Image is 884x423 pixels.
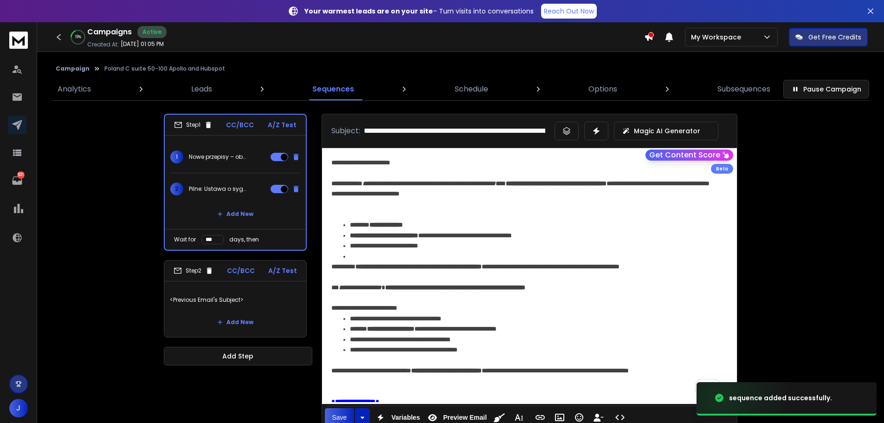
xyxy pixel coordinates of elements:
button: Add New [210,313,261,332]
a: 531 [8,171,26,190]
button: Pause Campaign [783,80,869,98]
p: Schedule [455,84,488,95]
a: Sequences [307,78,360,100]
a: Analytics [52,78,97,100]
button: Add Step [164,347,312,365]
p: [DATE] 01:05 PM [121,40,164,48]
p: 531 [17,171,25,179]
a: Subsequences [712,78,776,100]
p: A/Z Test [268,120,297,130]
strong: Your warmest leads are on your site [304,7,433,16]
p: Leads [191,84,212,95]
p: Wait for [174,236,196,243]
p: Magic AI Generator [634,126,700,136]
div: sequence added successfully. [729,393,832,403]
h1: Campaigns [87,26,132,38]
div: Beta [711,164,733,174]
button: Campaign [56,65,90,72]
li: Step2CC/BCCA/Z Test<Previous Email's Subject>Add New [164,260,307,338]
span: Preview Email [441,414,489,422]
button: Add New [210,205,261,223]
button: Get Free Credits [789,28,868,46]
p: <Previous Email's Subject> [170,287,301,313]
span: 2 [170,182,183,195]
p: CC/BCC [227,266,255,275]
p: Analytics [58,84,91,95]
span: 1 [170,150,183,163]
p: Options [588,84,617,95]
a: Options [583,78,623,100]
li: Step1CC/BCCA/Z Test1Nowe przepisy – obowiązek systemu dla sygnalistów (firma powyżej 50 pracownik... [164,114,307,251]
p: Subsequences [717,84,770,95]
p: CC/BCC [226,120,254,130]
p: Subject: [331,125,360,137]
a: Reach Out Now [541,4,597,19]
p: A/Z Test [268,266,297,275]
div: Step 2 [174,267,213,275]
p: My Workspace [691,33,745,42]
button: J [9,399,28,417]
p: Poland C suite 50-100 Apollo and Hubspot [104,65,225,72]
p: Nowe przepisy – obowiązek systemu dla sygnalistów (firma powyżej 50 pracowników) Body: [189,153,248,161]
p: Reach Out Now [544,7,594,16]
p: Created At: [87,41,119,48]
a: Leads [186,78,218,100]
p: days, then [229,236,259,243]
p: Get Free Credits [808,33,861,42]
div: Active [137,26,167,38]
p: Pilne: Ustawa o sygnalistach – termin dla firm 50+ pracowników [189,185,248,193]
div: To enrich screen reader interactions, please activate Accessibility in Grammarly extension settings [322,148,737,402]
p: 19 % [75,34,81,40]
button: Magic AI Generator [614,122,718,140]
p: Sequences [312,84,354,95]
span: Variables [389,414,422,422]
a: Schedule [449,78,494,100]
div: Step 1 [174,121,213,129]
button: Get Content Score [645,150,733,161]
p: – Turn visits into conversations [304,7,534,16]
img: logo [9,32,28,49]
